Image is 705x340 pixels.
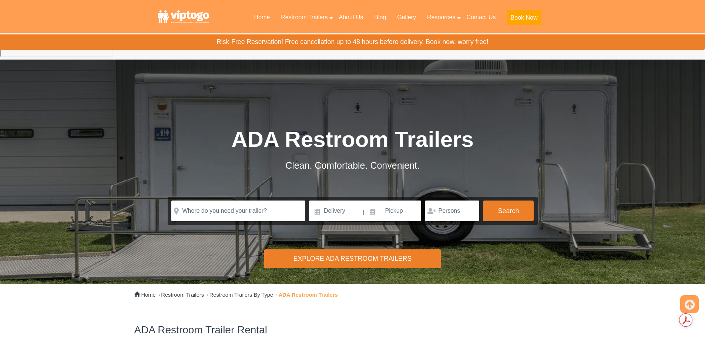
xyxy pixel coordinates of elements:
[333,9,369,26] a: About Us
[248,9,275,26] a: Home
[161,292,204,298] a: Restroom Trailers
[231,127,474,152] span: ADA Restroom Trailers
[141,292,156,298] a: Home
[141,292,338,298] span: → → →
[134,324,571,336] h2: ADA Restroom Trailer Rental
[501,9,547,30] a: Book Now
[209,292,273,298] a: Restroom Trailers By Type
[422,9,461,26] a: Resources
[425,201,479,221] input: Persons
[461,9,501,26] a: Contact Us
[279,292,338,298] strong: ADA Restroom Trailers
[363,201,364,224] span: |
[264,249,440,268] div: Explore ADA Restroom Trailers
[483,201,534,221] button: Search
[309,201,362,221] input: Delivery
[507,10,541,25] button: Book Now
[369,9,392,26] a: Blog
[275,9,333,26] a: Restroom Trailers
[392,9,422,26] a: Gallery
[285,160,420,171] span: Clean. Comfortable. Convenient.
[171,201,305,221] input: Where do you need your trailer?
[365,201,422,221] input: Pickup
